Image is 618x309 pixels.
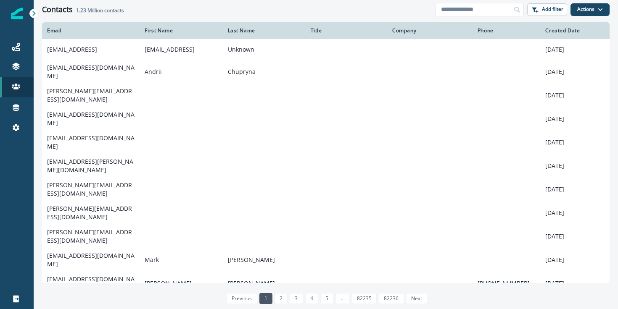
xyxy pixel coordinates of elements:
[42,5,73,14] h1: Contacts
[545,138,605,147] p: [DATE]
[140,60,222,84] td: Andrii
[42,154,140,178] td: [EMAIL_ADDRESS][PERSON_NAME][DOMAIN_NAME]
[223,60,306,84] td: Chupryna
[42,84,140,107] td: [PERSON_NAME][EMAIL_ADDRESS][DOMAIN_NAME]
[145,27,217,34] div: First Name
[545,232,605,241] p: [DATE]
[545,27,605,34] div: Created Date
[42,39,610,60] a: [EMAIL_ADDRESS][EMAIL_ADDRESS]Unknown[DATE]
[42,131,610,154] a: [EMAIL_ADDRESS][DOMAIN_NAME][DATE]
[42,248,140,272] td: [EMAIL_ADDRESS][DOMAIN_NAME]
[42,39,140,60] td: [EMAIL_ADDRESS]
[527,3,567,16] button: Add filter
[42,107,140,131] td: [EMAIL_ADDRESS][DOMAIN_NAME]
[224,293,427,304] ul: Pagination
[140,39,222,60] td: [EMAIL_ADDRESS]
[140,248,222,272] td: Mark
[76,7,103,14] span: 1.23 Million
[320,293,333,304] a: Page 5
[228,27,301,34] div: Last Name
[42,107,610,131] a: [EMAIL_ADDRESS][DOMAIN_NAME][DATE]
[290,293,303,304] a: Page 3
[42,225,140,248] td: [PERSON_NAME][EMAIL_ADDRESS][DOMAIN_NAME]
[545,91,605,100] p: [DATE]
[42,201,140,225] td: [PERSON_NAME][EMAIL_ADDRESS][DOMAIN_NAME]
[42,272,140,295] td: [EMAIL_ADDRESS][DOMAIN_NAME]
[42,154,610,178] a: [EMAIL_ADDRESS][PERSON_NAME][DOMAIN_NAME][DATE]
[140,272,222,295] td: [PERSON_NAME]
[545,115,605,123] p: [DATE]
[42,178,610,201] a: [PERSON_NAME][EMAIL_ADDRESS][DOMAIN_NAME][DATE]
[379,293,404,304] a: Page 82236
[42,272,610,295] a: [EMAIL_ADDRESS][DOMAIN_NAME][PERSON_NAME][PERSON_NAME][PHONE_NUMBER][DATE]
[47,27,135,34] div: Email
[42,84,610,107] a: [PERSON_NAME][EMAIL_ADDRESS][DOMAIN_NAME][DATE]
[570,3,610,16] button: Actions
[545,279,605,288] p: [DATE]
[545,256,605,264] p: [DATE]
[311,27,382,34] div: Title
[473,272,540,295] td: [PHONE_NUMBER]
[42,248,610,272] a: [EMAIL_ADDRESS][DOMAIN_NAME]Mark[PERSON_NAME][DATE]
[545,162,605,170] p: [DATE]
[545,209,605,217] p: [DATE]
[223,248,306,272] td: [PERSON_NAME]
[42,131,140,154] td: [EMAIL_ADDRESS][DOMAIN_NAME]
[42,201,610,225] a: [PERSON_NAME][EMAIL_ADDRESS][DOMAIN_NAME][DATE]
[545,45,605,54] p: [DATE]
[392,27,467,34] div: Company
[223,39,306,60] td: Unknown
[545,68,605,76] p: [DATE]
[545,185,605,194] p: [DATE]
[11,8,23,19] img: Inflection
[223,272,306,295] td: [PERSON_NAME]
[352,293,377,304] a: Page 82235
[406,293,427,304] a: Next page
[42,225,610,248] a: [PERSON_NAME][EMAIL_ADDRESS][DOMAIN_NAME][DATE]
[42,60,140,84] td: [EMAIL_ADDRESS][DOMAIN_NAME]
[76,8,124,13] h2: contacts
[305,293,318,304] a: Page 4
[259,293,272,304] a: Page 1 is your current page
[275,293,288,304] a: Page 2
[542,6,563,12] p: Add filter
[335,293,349,304] a: Jump forward
[478,27,535,34] div: Phone
[42,60,610,84] a: [EMAIL_ADDRESS][DOMAIN_NAME]AndriiChupryna[DATE]
[42,178,140,201] td: [PERSON_NAME][EMAIL_ADDRESS][DOMAIN_NAME]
